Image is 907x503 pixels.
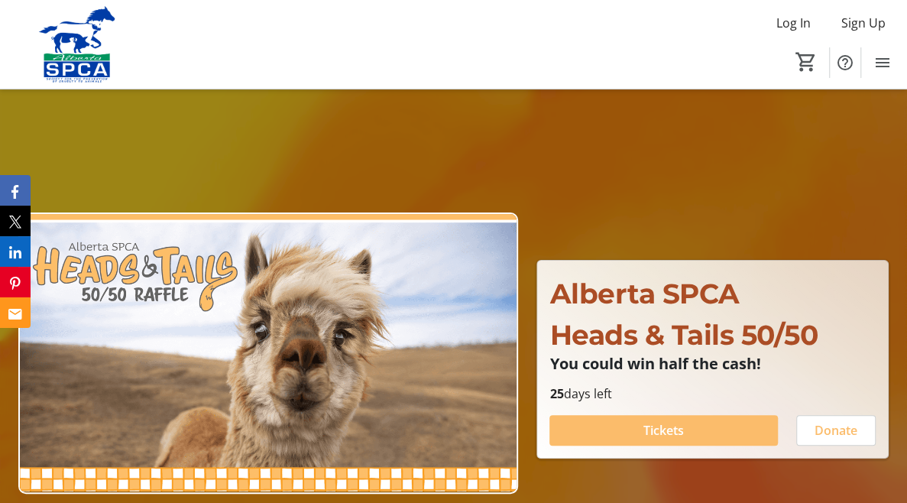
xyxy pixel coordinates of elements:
button: Log In [764,11,823,35]
button: Menu [867,47,898,78]
span: Tickets [643,421,684,440]
button: Tickets [549,415,778,446]
button: Donate [796,415,876,446]
span: Donate [815,421,857,440]
span: Sign Up [841,14,886,32]
p: days left [549,385,876,403]
img: Campaign CTA Media Photo [18,213,518,494]
button: Sign Up [829,11,898,35]
button: Cart [792,48,820,76]
p: You could win half the cash! [549,355,876,372]
span: Heads & Tails 50/50 [549,318,818,352]
span: Alberta SPCA [549,277,739,310]
button: Help [830,47,860,78]
span: 25 [549,385,563,402]
img: Alberta SPCA's Logo [9,6,145,83]
span: Log In [776,14,811,32]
